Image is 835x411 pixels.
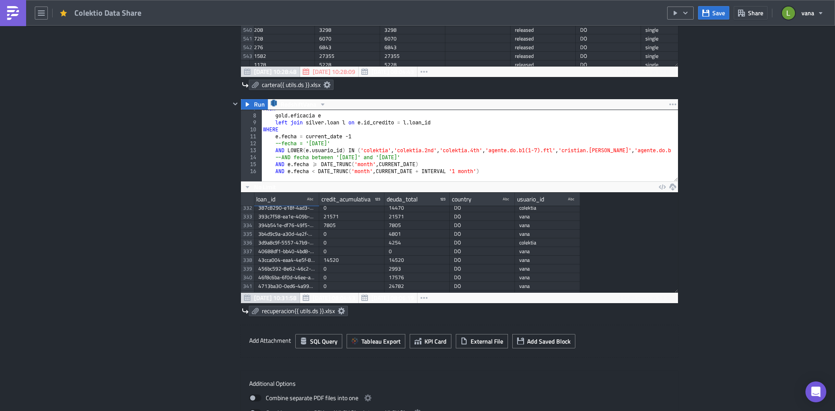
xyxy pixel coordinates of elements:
div: 9 [241,119,262,126]
div: vana [519,264,576,273]
button: [DATE] 10:28:09 [300,67,359,77]
div: DO [454,238,511,247]
button: Hide content [230,99,240,109]
div: colektia [519,238,576,247]
div: 0 [389,247,445,256]
div: 12 [241,140,262,147]
button: [DATE] 10:31:58 [241,293,300,303]
div: 387c8290-e18f-4ad3-b229-da8f8f1254a3 [258,204,315,212]
div: vana [519,273,576,282]
div: DO [580,43,637,52]
div: DO [454,204,511,212]
div: DO [454,230,511,238]
div: 6843 [384,43,441,52]
div: 276 [254,43,311,52]
div: 14520 [324,256,380,264]
div: single [645,26,702,34]
button: No Limit [241,182,279,192]
div: 2129 rows in 47.84s [622,67,676,77]
div: 3b4d9c9a-a30d-4e2f-883e-8217dbd2e476 [258,230,315,238]
span: [DATE] 08:04:43 [371,67,414,76]
div: 11 [241,133,262,140]
div: deuda_total [387,193,417,206]
div: single [645,52,702,60]
div: 14470 [389,204,445,212]
div: 21571 [389,212,445,221]
button: [DATE] 08:06:19 [358,293,417,303]
button: KPI Card [410,334,451,348]
div: DO [454,282,511,291]
span: cartera{{ utils.ds }}.xlsx [262,81,321,89]
span: recuperacion{{ utils.ds }}.xlsx [262,307,335,315]
span: KPI Card [424,337,447,346]
div: DO [580,60,637,69]
div: 5228 [319,60,376,69]
div: 0 [324,230,380,238]
div: 4254 [389,238,445,247]
button: RedshiftVana [267,99,329,110]
div: 394b541e-df76-49f5-9b50-ff487a681188 [258,221,315,230]
span: [DATE] 08:06:19 [371,293,414,302]
button: vana [777,3,828,23]
div: 1582 [254,52,311,60]
button: Add Saved Block [512,334,575,348]
button: [DATE] 08:04:43 [358,67,417,77]
div: 3d9a8c9f-5557-47b9-85cb-62d667a4c6bf [258,238,315,247]
div: 10 [241,126,262,133]
div: 0 [324,238,380,247]
div: released [515,26,571,34]
div: colektia [519,204,576,212]
span: Share [748,8,763,17]
div: DO [580,34,637,43]
div: 728 [254,34,311,43]
div: vana [519,282,576,291]
div: 3298 [384,26,441,34]
div: 8 [241,112,262,119]
div: 3298 [319,26,376,34]
button: [DATE] 08:04:43 [300,293,359,303]
div: 6070 [319,34,376,43]
span: Add Saved Block [527,337,571,346]
p: ✅ Se envio el archivo de recuperacin y de cartera a [3,3,415,10]
div: DO [580,26,637,34]
span: Save [712,8,725,17]
img: PushMetrics [6,6,20,20]
div: 0 [324,291,380,299]
div: 46f8c6ba-6f0d-46ee-a6df-20e33da151e5 [258,273,315,282]
div: 15 [241,161,262,168]
button: Save [698,6,729,20]
div: credit_acumulativa [321,193,371,206]
div: loan_id [256,193,275,206]
div: 13 [241,147,262,154]
div: DO [580,52,637,60]
button: External File [456,334,508,348]
div: 14 [241,154,262,161]
div: 43cca004-eaa4-4e5f-899c-08ab9277ddfe [258,256,315,264]
span: [DATE] 10:28:09 [313,67,355,76]
div: 4713ba30-0ed6-4a99-894a-f591192884ee [258,282,315,291]
div: vana [519,221,576,230]
div: single [645,43,702,52]
div: DO [454,264,511,273]
div: released [515,52,571,60]
button: Tableau Export [347,334,405,348]
div: 0 [324,273,380,282]
button: SQL Query [295,334,342,348]
div: released [515,43,571,52]
div: 1178 [254,60,311,69]
div: 5228 [384,60,441,69]
div: DO [454,212,511,221]
div: country [452,193,471,206]
div: 11685 rows in 11.18s [618,293,676,303]
span: SQL Query [310,337,337,346]
div: 40688df1-bb40-4bd8-8458-2a661bf6e50e [258,247,315,256]
span: Tableau Export [361,337,401,346]
div: 7805 [389,221,445,230]
div: 208 [254,26,311,34]
a: recuperacion{{ utils.ds }}.xlsx [249,306,348,316]
span: [DATE] 08:04:43 [313,293,355,302]
a: cartera{{ utils.ds }}.xlsx [249,80,334,90]
span: No Limit [254,182,276,191]
strong: Colektio [145,3,169,10]
div: 6843 [319,43,376,52]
